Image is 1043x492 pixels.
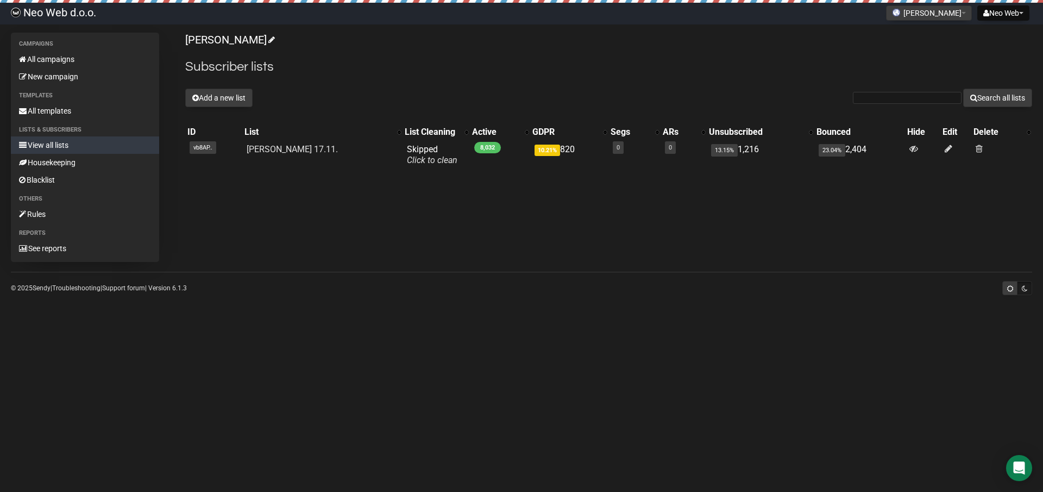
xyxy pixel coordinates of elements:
[11,136,159,154] a: View all lists
[187,127,240,138] div: ID
[185,89,253,107] button: Add a new list
[905,124,941,140] th: Hide: No sort applied, sorting is disabled
[940,124,971,140] th: Edit: No sort applied, sorting is disabled
[52,284,100,292] a: Troubleshooting
[102,284,145,292] a: Support forum
[608,124,661,140] th: Segs: No sort applied, activate to apply an ascending sort
[892,8,901,17] img: favicons
[709,127,803,138] div: Unsubscribed
[530,124,608,140] th: GDPR: No sort applied, activate to apply an ascending sort
[11,154,159,171] a: Housekeeping
[814,124,905,140] th: Bounced: No sort applied, sorting is disabled
[973,127,1021,138] div: Delete
[530,140,608,170] td: 820
[33,284,51,292] a: Sendy
[190,141,216,154] span: vb8AP..
[669,144,672,151] a: 0
[1006,455,1032,481] div: Open Intercom Messenger
[907,127,939,138] div: Hide
[185,57,1032,77] h2: Subscriber lists
[611,127,650,138] div: Segs
[407,155,457,165] a: Click to clean
[11,8,21,17] img: d9c6f36dc4e065333b69a48c21e555cb
[185,124,242,140] th: ID: No sort applied, sorting is disabled
[11,89,159,102] li: Templates
[535,145,560,156] span: 10.21%
[11,240,159,257] a: See reports
[532,127,598,138] div: GDPR
[472,127,519,138] div: Active
[977,5,1029,21] button: Neo Web
[819,144,845,157] span: 23.04%
[403,124,470,140] th: List Cleaning: No sort applied, activate to apply an ascending sort
[247,144,338,154] a: [PERSON_NAME] 17.11.
[943,127,969,138] div: Edit
[886,5,972,21] button: [PERSON_NAME]
[11,38,159,51] li: Campaigns
[185,33,273,46] a: [PERSON_NAME]
[11,227,159,240] li: Reports
[474,142,501,153] span: 8,032
[244,127,392,138] div: List
[711,144,738,157] span: 13.15%
[11,205,159,223] a: Rules
[11,192,159,205] li: Others
[963,89,1032,107] button: Search all lists
[405,127,459,138] div: List Cleaning
[11,171,159,189] a: Blacklist
[617,144,620,151] a: 0
[407,144,457,165] span: Skipped
[11,102,159,120] a: All templates
[11,68,159,85] a: New campaign
[242,124,403,140] th: List: No sort applied, activate to apply an ascending sort
[816,127,903,138] div: Bounced
[707,124,814,140] th: Unsubscribed: No sort applied, activate to apply an ascending sort
[663,127,696,138] div: ARs
[11,51,159,68] a: All campaigns
[470,124,530,140] th: Active: No sort applied, activate to apply an ascending sort
[11,123,159,136] li: Lists & subscribers
[661,124,707,140] th: ARs: No sort applied, activate to apply an ascending sort
[814,140,905,170] td: 2,404
[11,282,187,294] p: © 2025 | | | Version 6.1.3
[971,124,1032,140] th: Delete: No sort applied, activate to apply an ascending sort
[707,140,814,170] td: 1,216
